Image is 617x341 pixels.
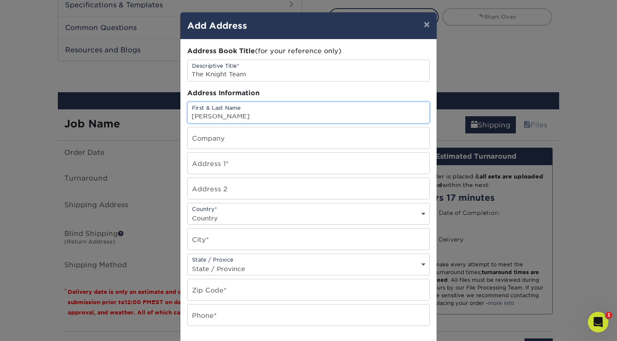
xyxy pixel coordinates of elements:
[187,46,430,56] div: (for your reference only)
[588,312,608,332] iframe: Intercom live chat
[187,19,430,32] h4: Add Address
[605,312,612,319] span: 1
[187,88,430,98] div: Address Information
[417,12,437,36] button: ×
[187,47,255,55] span: Address Book Title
